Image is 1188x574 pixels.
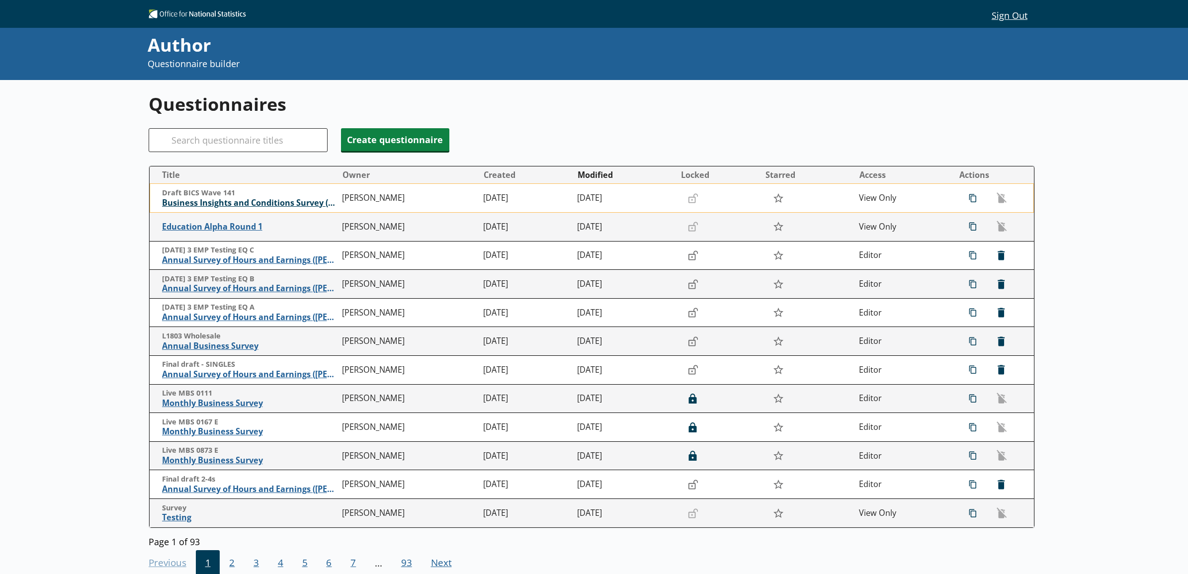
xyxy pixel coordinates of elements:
[338,270,479,299] td: [PERSON_NAME]
[162,389,338,398] span: Live MBS 0111
[573,441,677,470] td: [DATE]
[338,213,479,242] td: [PERSON_NAME]
[855,327,949,356] td: Editor
[338,327,479,356] td: [PERSON_NAME]
[855,356,949,385] td: Editor
[148,58,803,70] p: Questionnaire builder
[683,247,703,264] button: Lock
[573,356,677,385] td: [DATE]
[683,390,703,407] button: Lock
[162,417,338,427] span: Live MBS 0167 E
[855,499,949,528] td: View Only
[683,333,703,350] button: Lock
[683,304,703,321] button: Lock
[855,184,949,213] td: View Only
[162,312,338,323] span: Annual Survey of Hours and Earnings ([PERSON_NAME])
[768,189,789,208] button: Star
[768,246,789,265] button: Star
[162,369,338,380] span: Annual Survey of Hours and Earnings ([PERSON_NAME])
[162,360,338,369] span: Final draft - SINGLES
[949,166,1033,184] th: Actions
[479,213,573,242] td: [DATE]
[162,398,338,409] span: Monthly Business Survey
[479,184,573,213] td: [DATE]
[162,222,338,232] span: Education Alpha Round 1
[768,389,789,408] button: Star
[162,188,338,198] span: Draft BICS Wave 141
[683,476,703,493] button: Lock
[162,255,338,265] span: Annual Survey of Hours and Earnings ([PERSON_NAME])
[768,417,789,436] button: Star
[683,361,703,378] button: Lock
[479,441,573,470] td: [DATE]
[855,241,949,270] td: Editor
[338,499,479,528] td: [PERSON_NAME]
[479,413,573,442] td: [DATE]
[149,128,328,152] input: Search questionnaire titles
[855,298,949,327] td: Editor
[984,6,1035,23] button: Sign Out
[338,298,479,327] td: [PERSON_NAME]
[162,503,338,513] span: Survey
[479,384,573,413] td: [DATE]
[855,413,949,442] td: Editor
[162,198,338,208] span: Business Insights and Conditions Survey (BICS)
[762,167,854,183] button: Starred
[162,303,338,312] span: [DATE] 3 EMP Testing EQ A
[162,512,338,523] span: Testing
[768,475,789,494] button: Star
[573,499,677,528] td: [DATE]
[573,270,677,299] td: [DATE]
[683,276,703,293] button: Lock
[162,475,338,484] span: Final draft 2-4s
[148,33,803,58] div: Author
[162,484,338,494] span: Annual Survey of Hours and Earnings ([PERSON_NAME])
[479,298,573,327] td: [DATE]
[162,274,338,284] span: [DATE] 3 EMP Testing EQ B
[162,426,338,437] span: Monthly Business Survey
[162,331,338,341] span: L1803 Wholesale
[338,384,479,413] td: [PERSON_NAME]
[338,441,479,470] td: [PERSON_NAME]
[768,332,789,351] button: Star
[855,213,949,242] td: View Only
[338,356,479,385] td: [PERSON_NAME]
[768,217,789,236] button: Star
[479,270,573,299] td: [DATE]
[573,184,677,213] td: [DATE]
[162,455,338,466] span: Monthly Business Survey
[479,327,573,356] td: [DATE]
[683,418,703,435] button: Lock
[768,274,789,293] button: Star
[573,470,677,499] td: [DATE]
[341,128,449,151] button: Create questionnaire
[768,446,789,465] button: Star
[768,503,789,522] button: Star
[573,298,677,327] td: [DATE]
[338,413,479,442] td: [PERSON_NAME]
[855,441,949,470] td: Editor
[479,241,573,270] td: [DATE]
[479,470,573,499] td: [DATE]
[768,303,789,322] button: Star
[479,167,572,183] button: Created
[573,413,677,442] td: [DATE]
[338,470,479,499] td: [PERSON_NAME]
[574,167,676,183] button: Modified
[855,167,948,183] button: Access
[149,92,1035,116] h1: Questionnaires
[149,533,1035,547] div: Page 1 of 93
[683,447,703,464] button: Lock
[573,327,677,356] td: [DATE]
[573,384,677,413] td: [DATE]
[162,283,338,294] span: Annual Survey of Hours and Earnings ([PERSON_NAME])
[479,356,573,385] td: [DATE]
[338,241,479,270] td: [PERSON_NAME]
[855,470,949,499] td: Editor
[573,213,677,242] td: [DATE]
[855,270,949,299] td: Editor
[768,360,789,379] button: Star
[339,167,479,183] button: Owner
[479,499,573,528] td: [DATE]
